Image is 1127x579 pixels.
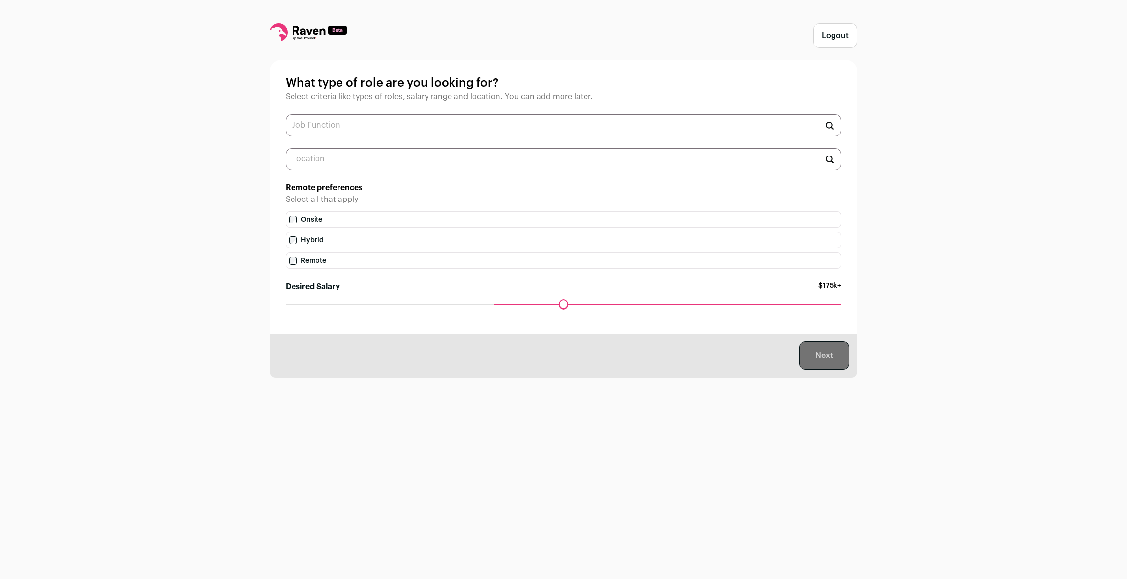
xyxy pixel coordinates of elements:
[286,211,841,228] label: Onsite
[286,194,841,205] p: Select all that apply
[818,281,841,304] span: $175k+
[286,91,841,103] p: Select criteria like types of roles, salary range and location. You can add more later.
[289,216,297,223] input: Onsite
[289,236,297,244] input: Hybrid
[289,257,297,265] input: Remote
[286,75,841,91] h1: What type of role are you looking for?
[286,281,340,292] label: Desired Salary
[286,114,841,136] input: Job Function
[813,23,857,48] button: Logout
[286,232,841,248] label: Hybrid
[286,182,841,194] h2: Remote preferences
[286,148,841,170] input: Location
[286,252,841,269] label: Remote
